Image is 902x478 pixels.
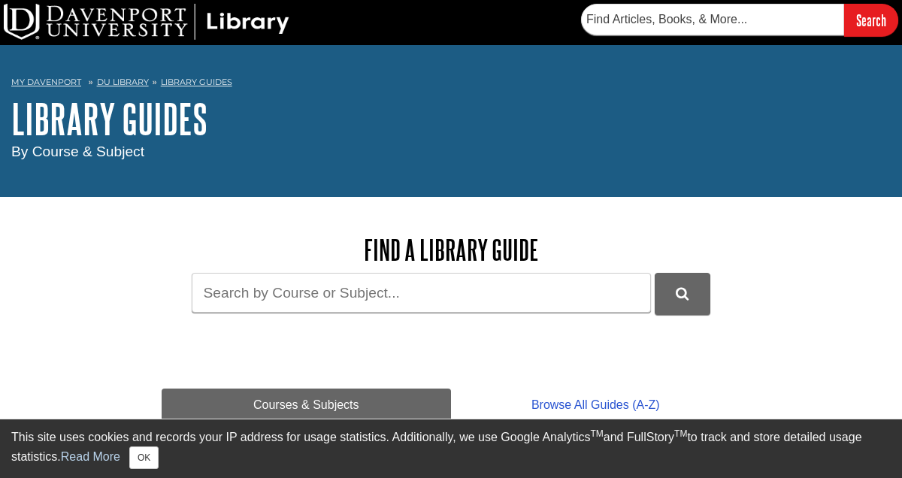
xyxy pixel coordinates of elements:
a: Browse All Guides (A-Z) [451,389,740,422]
a: My Davenport [11,76,81,89]
sup: TM [590,428,603,439]
input: Search [844,4,898,36]
div: By Course & Subject [11,141,891,163]
i: Search Library Guides [676,287,689,301]
nav: breadcrumb [11,72,891,96]
a: Library Guides [161,77,232,87]
h2: Find a Library Guide [162,234,740,265]
div: This site uses cookies and records your IP address for usage statistics. Additionally, we use Goo... [11,428,891,469]
sup: TM [674,428,687,439]
a: Courses & Subjects [162,389,451,422]
a: Read More [61,450,120,463]
img: DU Library [4,4,289,40]
input: Search by Course or Subject... [192,273,651,313]
button: Close [129,446,159,469]
a: DU Library [97,77,149,87]
input: Find Articles, Books, & More... [581,4,844,35]
h1: Library Guides [11,96,891,141]
form: Searches DU Library's articles, books, and more [581,4,898,36]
